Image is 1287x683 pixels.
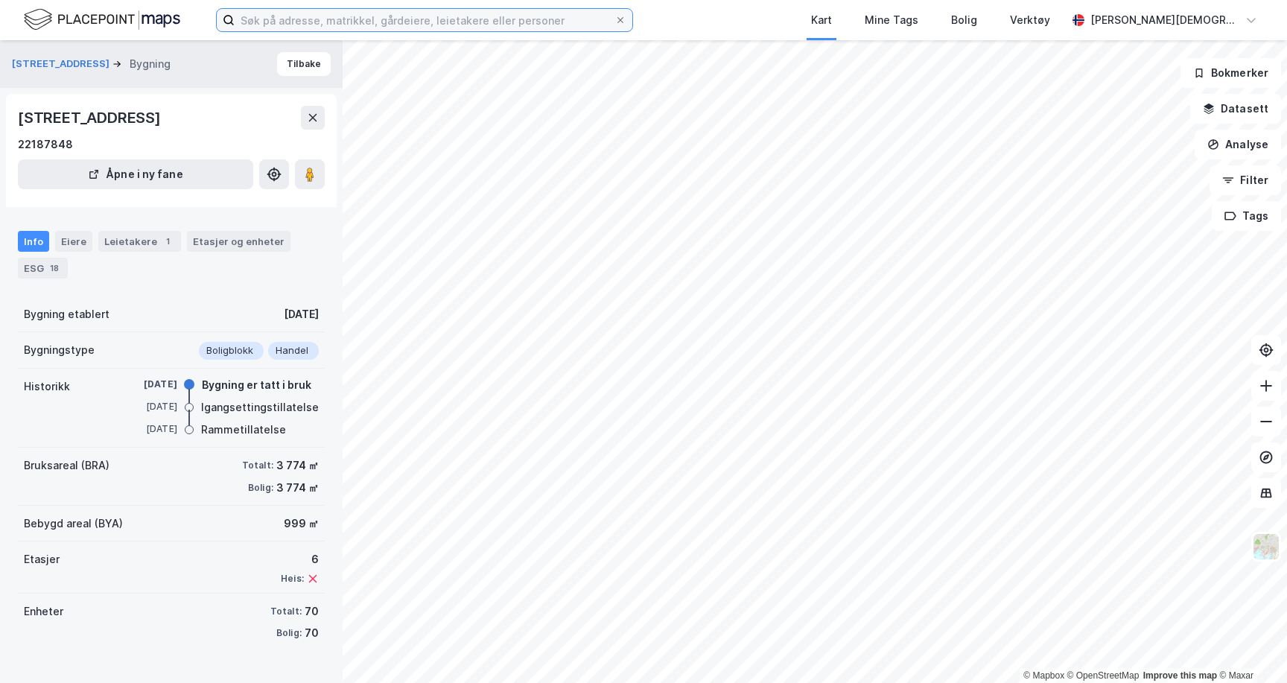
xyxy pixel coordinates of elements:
[1023,670,1064,681] a: Mapbox
[24,457,109,474] div: Bruksareal (BRA)
[248,482,273,494] div: Bolig:
[235,9,614,31] input: Søk på adresse, matrikkel, gårdeiere, leietakere eller personer
[1090,11,1239,29] div: [PERSON_NAME][DEMOGRAPHIC_DATA]
[18,258,68,279] div: ESG
[130,55,171,73] div: Bygning
[24,550,60,568] div: Etasjer
[1210,165,1281,195] button: Filter
[24,378,70,395] div: Historikk
[24,341,95,359] div: Bygningstype
[47,261,62,276] div: 18
[305,624,319,642] div: 70
[118,378,177,391] div: [DATE]
[1010,11,1050,29] div: Verktøy
[12,57,112,72] button: [STREET_ADDRESS]
[18,106,164,130] div: [STREET_ADDRESS]
[1180,58,1281,88] button: Bokmerker
[18,136,73,153] div: 22187848
[1067,670,1140,681] a: OpenStreetMap
[284,305,319,323] div: [DATE]
[1252,533,1280,561] img: Z
[24,515,123,533] div: Bebygd areal (BYA)
[1195,130,1281,159] button: Analyse
[865,11,918,29] div: Mine Tags
[98,231,181,252] div: Leietakere
[242,460,273,471] div: Totalt:
[276,479,319,497] div: 3 774 ㎡
[277,52,331,76] button: Tilbake
[1213,611,1287,683] div: Kontrollprogram for chat
[18,159,253,189] button: Åpne i ny fane
[305,603,319,620] div: 70
[276,457,319,474] div: 3 774 ㎡
[281,573,304,585] div: Heis:
[1143,670,1217,681] a: Improve this map
[276,627,302,639] div: Bolig:
[1213,611,1287,683] iframe: Chat Widget
[118,400,177,413] div: [DATE]
[24,7,180,33] img: logo.f888ab2527a4732fd821a326f86c7f29.svg
[811,11,832,29] div: Kart
[201,398,319,416] div: Igangsettingstillatelse
[270,606,302,617] div: Totalt:
[951,11,977,29] div: Bolig
[202,376,311,394] div: Bygning er tatt i bruk
[160,234,175,249] div: 1
[1212,201,1281,231] button: Tags
[24,305,109,323] div: Bygning etablert
[18,231,49,252] div: Info
[284,515,319,533] div: 999 ㎡
[193,235,285,248] div: Etasjer og enheter
[1190,94,1281,124] button: Datasett
[55,231,92,252] div: Eiere
[118,422,177,436] div: [DATE]
[24,603,63,620] div: Enheter
[201,421,286,439] div: Rammetillatelse
[281,550,319,568] div: 6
